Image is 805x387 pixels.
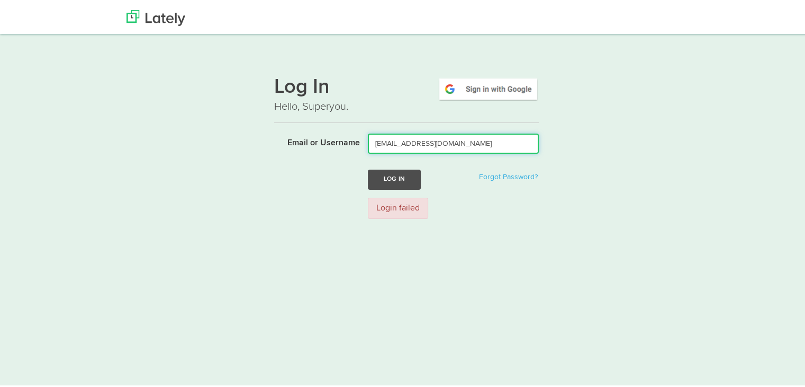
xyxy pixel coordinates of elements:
[368,131,539,152] input: Email or Username
[368,196,428,217] div: Login failed
[438,75,539,99] img: google-signin.png
[126,8,185,24] img: Lately
[274,75,539,97] h1: Log In
[479,171,538,179] a: Forgot Password?
[274,97,539,112] p: Hello, Superyou.
[266,131,360,147] label: Email or Username
[368,168,421,187] button: Log In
